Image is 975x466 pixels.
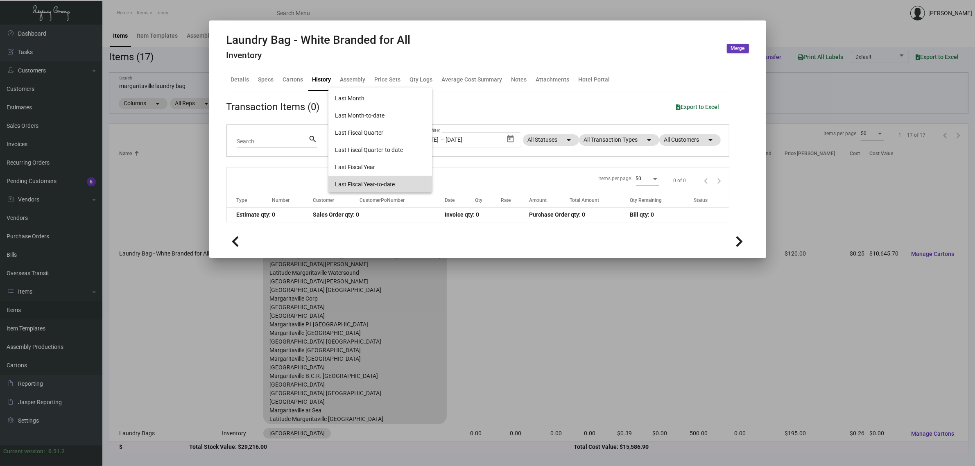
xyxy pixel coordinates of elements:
[335,107,425,124] span: Last Month-to-date
[335,90,425,107] span: Last Month
[335,158,425,176] span: Last Fiscal Year
[335,176,425,193] span: Last Fiscal Year-to-date
[335,124,425,141] span: Last Fiscal Quarter
[3,447,45,456] div: Current version:
[48,447,65,456] div: 0.51.2
[335,141,425,158] span: Last Fiscal Quarter-to-date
